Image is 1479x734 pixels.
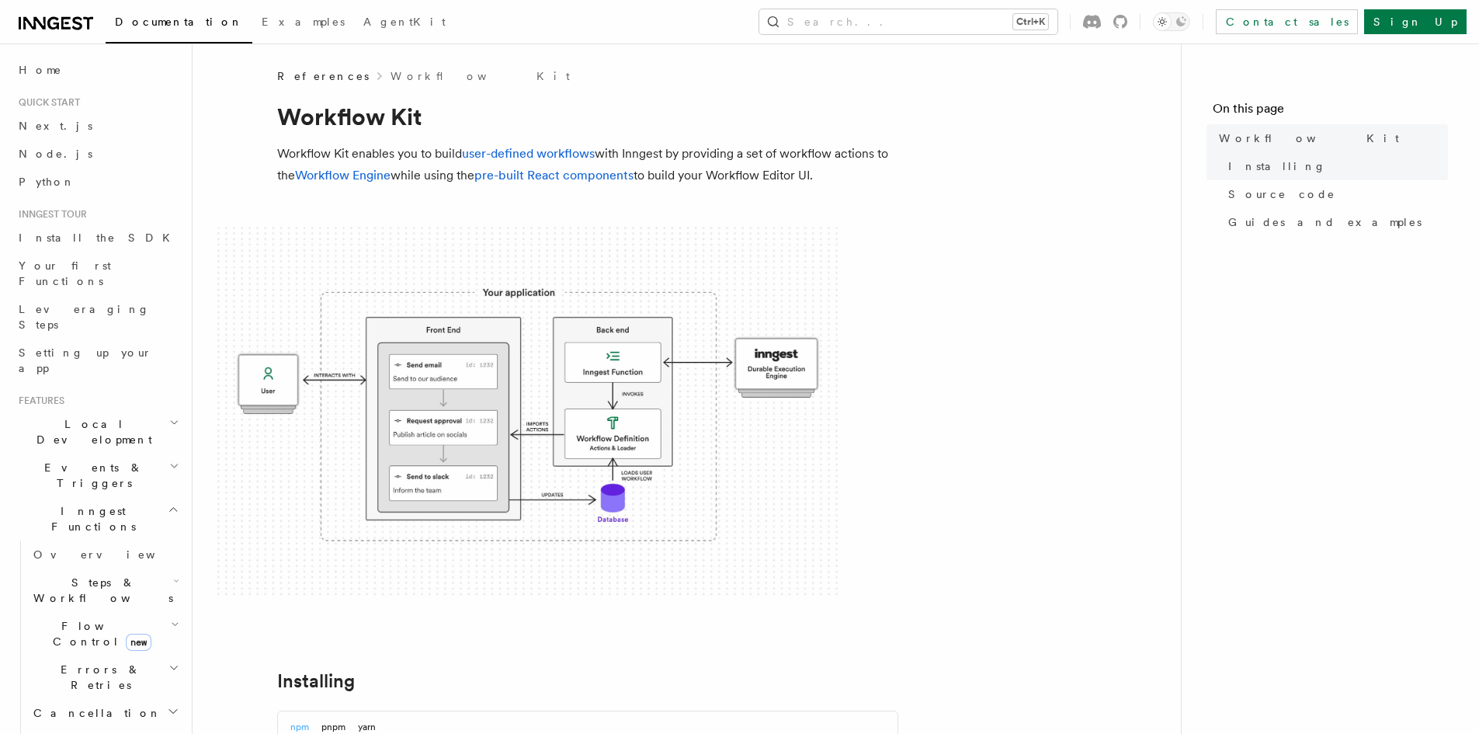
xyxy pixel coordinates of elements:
[19,231,179,244] span: Install the SDK
[12,497,182,541] button: Inngest Functions
[354,5,455,42] a: AgentKit
[27,569,182,612] button: Steps & Workflows
[217,227,838,599] img: The Workflow Kit provides a Workflow Engine to compose workflow actions on the back end and a set...
[252,5,354,42] a: Examples
[12,252,182,295] a: Your first Functions
[1228,186,1335,202] span: Source code
[474,168,634,183] a: pre-built React components
[115,16,243,28] span: Documentation
[1213,99,1448,124] h4: On this page
[27,699,182,727] button: Cancellation
[1013,14,1048,30] kbd: Ctrl+K
[12,112,182,140] a: Next.js
[277,143,898,186] p: Workflow Kit enables you to build with Inngest by providing a set of workflow actions to the whil...
[1213,124,1448,152] a: Workflow Kit
[19,62,62,78] span: Home
[1228,214,1422,230] span: Guides and examples
[1222,180,1448,208] a: Source code
[12,140,182,168] a: Node.js
[759,9,1057,34] button: Search...Ctrl+K
[19,176,75,188] span: Python
[19,303,150,331] span: Leveraging Steps
[1216,9,1358,34] a: Contact sales
[12,460,169,491] span: Events & Triggers
[1222,152,1448,180] a: Installing
[262,16,345,28] span: Examples
[1219,130,1399,146] span: Workflow Kit
[277,68,369,84] span: References
[19,346,152,374] span: Setting up your app
[1153,12,1190,31] button: Toggle dark mode
[12,56,182,84] a: Home
[391,68,570,84] a: Workflow Kit
[27,656,182,699] button: Errors & Retries
[106,5,252,43] a: Documentation
[12,208,87,221] span: Inngest tour
[12,454,182,497] button: Events & Triggers
[1364,9,1467,34] a: Sign Up
[12,503,168,534] span: Inngest Functions
[462,146,595,161] a: user-defined workflows
[19,259,111,287] span: Your first Functions
[19,120,92,132] span: Next.js
[12,339,182,382] a: Setting up your app
[27,662,168,693] span: Errors & Retries
[27,575,173,606] span: Steps & Workflows
[1222,208,1448,236] a: Guides and examples
[12,168,182,196] a: Python
[27,541,182,569] a: Overview
[12,224,182,252] a: Install the SDK
[126,634,151,651] span: new
[12,295,182,339] a: Leveraging Steps
[277,103,898,130] h1: Workflow Kit
[27,612,182,656] button: Flow Controlnew
[12,416,169,447] span: Local Development
[19,148,92,160] span: Node.js
[1228,158,1326,174] span: Installing
[12,395,64,407] span: Features
[27,618,171,649] span: Flow Control
[363,16,446,28] span: AgentKit
[33,548,193,561] span: Overview
[12,96,80,109] span: Quick start
[277,670,355,692] a: Installing
[295,168,391,183] a: Workflow Engine
[27,705,161,721] span: Cancellation
[12,410,182,454] button: Local Development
